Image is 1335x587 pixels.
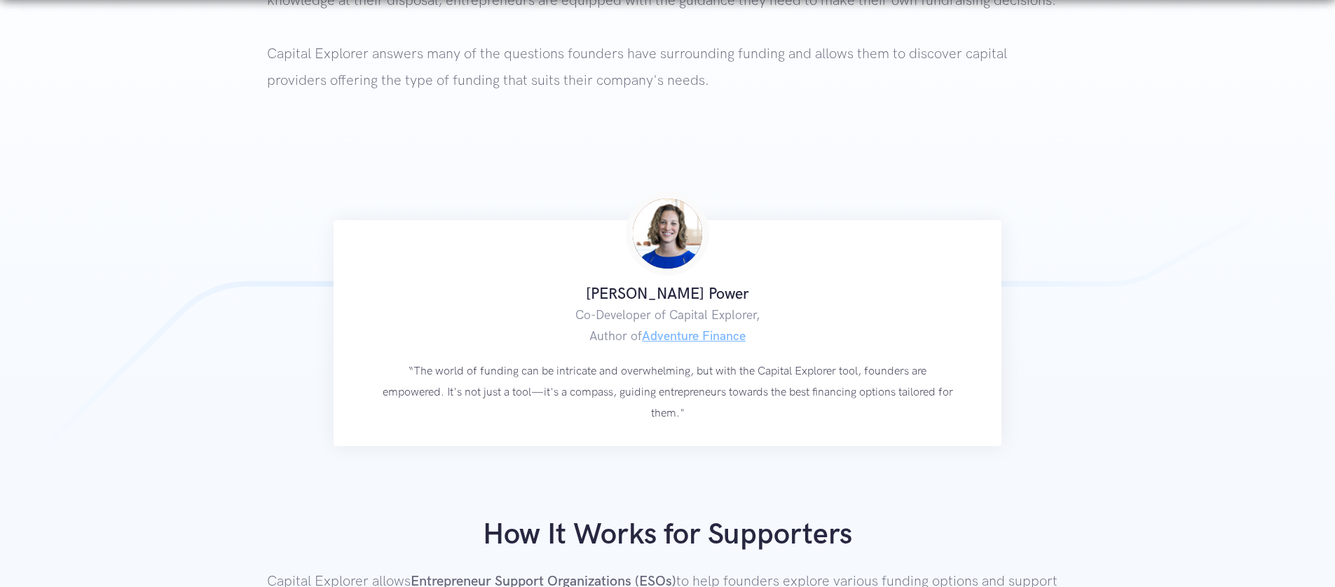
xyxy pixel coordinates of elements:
img: Aunnie's photo [626,191,710,276]
a: Adventure Finance [642,329,746,344]
strong: [PERSON_NAME] Power [586,285,749,304]
p: “The world of funding can be intricate and overwhelming, but with the Capital Explorer tool, foun... [376,361,959,424]
h3: Co-Developer of Capital Explorer, Author of [376,305,959,347]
